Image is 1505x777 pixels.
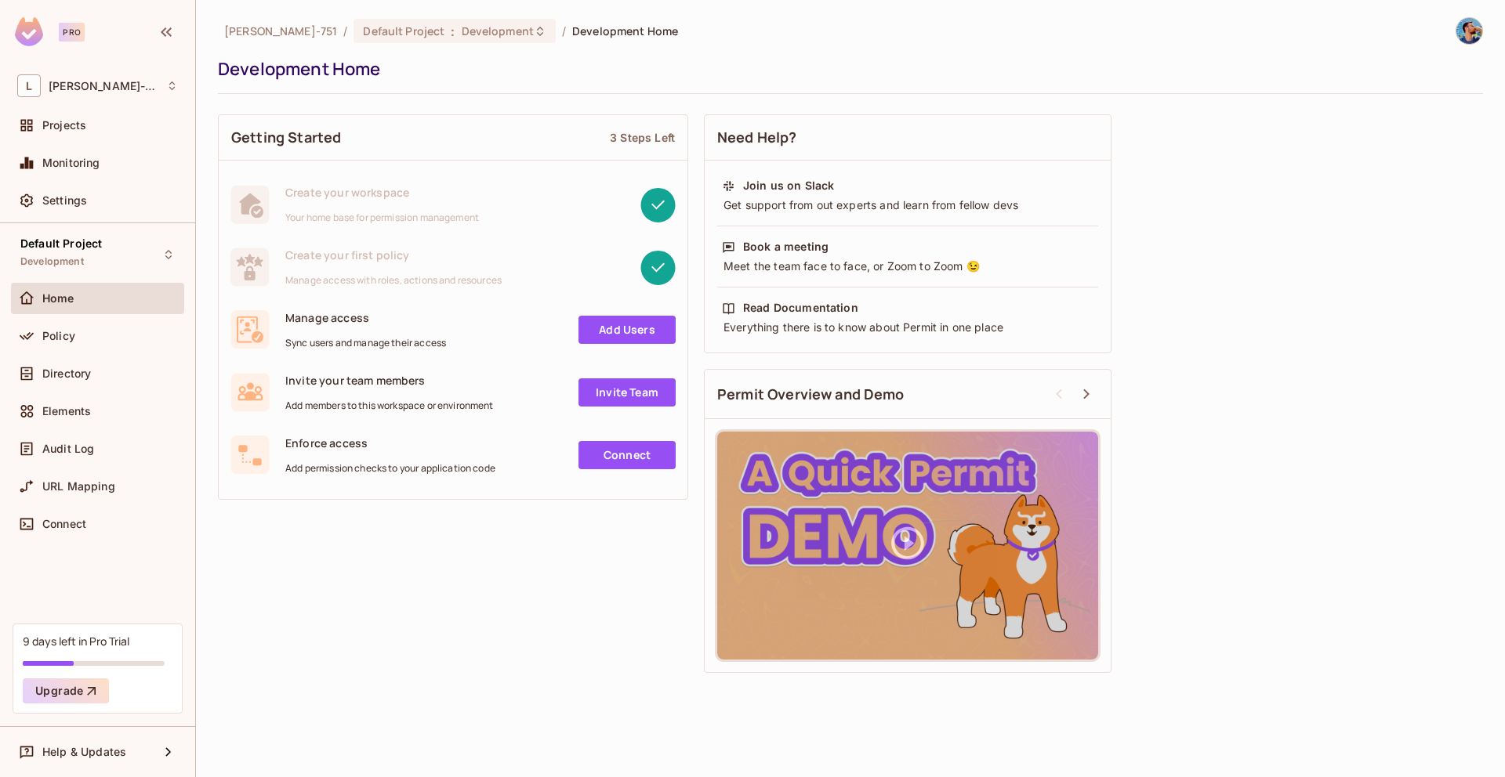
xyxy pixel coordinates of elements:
[42,292,74,305] span: Home
[42,194,87,207] span: Settings
[578,316,676,344] a: Add Users
[285,373,494,388] span: Invite your team members
[42,480,115,493] span: URL Mapping
[722,197,1093,213] div: Get support from out experts and learn from fellow devs
[231,128,341,147] span: Getting Started
[363,23,444,38] span: Default Project
[20,255,84,268] span: Development
[578,441,676,469] a: Connect
[462,23,534,38] span: Development
[722,258,1093,274] div: Meet the team face to face, or Zoom to Zoom 😉
[717,128,797,147] span: Need Help?
[59,23,85,42] div: Pro
[285,310,446,325] span: Manage access
[285,435,495,450] span: Enforce access
[42,518,86,530] span: Connect
[450,25,455,38] span: :
[743,239,829,255] div: Book a meeting
[42,119,86,132] span: Projects
[23,634,129,649] div: 9 days left in Pro Trial
[285,274,502,287] span: Manage access with roles, actions and resources
[17,74,41,97] span: L
[1456,18,1482,44] img: Leonardo Lima
[42,443,94,455] span: Audit Log
[42,330,75,342] span: Policy
[285,337,446,349] span: Sync users and manage their access
[285,248,502,262] span: Create your first policy
[49,80,158,92] span: Workspace: Leonardo-751
[42,405,91,417] span: Elements
[578,378,676,407] a: Invite Team
[285,185,479,200] span: Create your workspace
[572,23,678,38] span: Development Home
[717,385,905,404] span: Permit Overview and Demo
[285,211,479,224] span: Your home base for permission management
[610,130,675,145] div: 3 Steps Left
[743,300,858,316] div: Read Documentation
[42,157,100,169] span: Monitoring
[42,367,91,380] span: Directory
[218,57,1475,81] div: Development Home
[562,23,566,38] li: /
[285,462,495,475] span: Add permission checks to your application code
[23,678,109,703] button: Upgrade
[743,178,834,193] div: Join us on Slack
[15,17,43,46] img: SReyMgAAAABJRU5ErkJggg==
[285,399,494,412] span: Add members to this workspace or environment
[343,23,347,38] li: /
[42,746,126,758] span: Help & Updates
[722,320,1093,335] div: Everything there is to know about Permit in one place
[224,23,337,38] span: the active workspace
[20,237,102,250] span: Default Project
